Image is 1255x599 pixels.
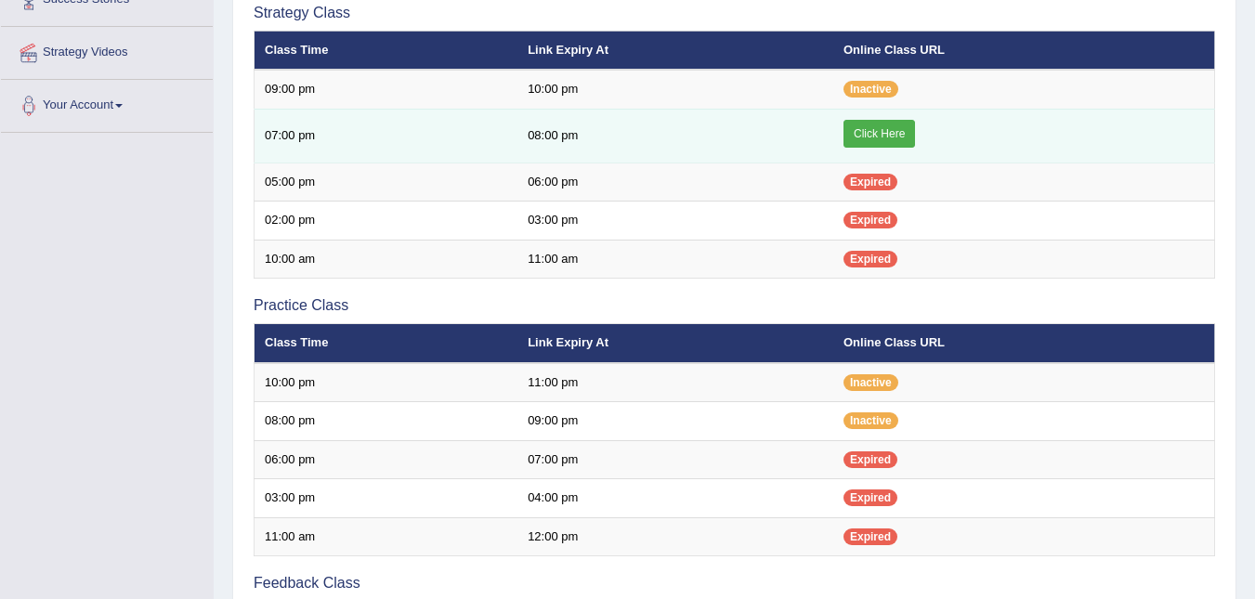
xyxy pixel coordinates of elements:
td: 06:00 pm [517,163,833,202]
td: 03:00 pm [255,479,518,518]
td: 05:00 pm [255,163,518,202]
td: 04:00 pm [517,479,833,518]
h3: Feedback Class [254,575,1215,592]
td: 10:00 am [255,240,518,279]
a: Strategy Videos [1,27,213,73]
td: 09:00 pm [255,70,518,109]
th: Link Expiry At [517,324,833,363]
td: 09:00 pm [517,402,833,441]
span: Inactive [843,81,898,98]
h3: Strategy Class [254,5,1215,21]
span: Expired [843,528,897,545]
span: Expired [843,451,897,468]
td: 11:00 am [517,240,833,279]
th: Online Class URL [833,31,1215,70]
td: 11:00 pm [517,363,833,402]
span: Inactive [843,374,898,391]
span: Expired [843,174,897,190]
td: 02:00 pm [255,202,518,241]
td: 08:00 pm [255,402,518,441]
th: Link Expiry At [517,31,833,70]
span: Expired [843,489,897,506]
th: Online Class URL [833,324,1215,363]
th: Class Time [255,31,518,70]
h3: Practice Class [254,297,1215,314]
td: 03:00 pm [517,202,833,241]
td: 11:00 am [255,517,518,556]
th: Class Time [255,324,518,363]
td: 06:00 pm [255,440,518,479]
td: 10:00 pm [255,363,518,402]
td: 07:00 pm [255,109,518,163]
span: Expired [843,251,897,267]
td: 10:00 pm [517,70,833,109]
span: Inactive [843,412,898,429]
a: Click Here [843,120,915,148]
td: 12:00 pm [517,517,833,556]
td: 08:00 pm [517,109,833,163]
a: Your Account [1,80,213,126]
td: 07:00 pm [517,440,833,479]
span: Expired [843,212,897,228]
